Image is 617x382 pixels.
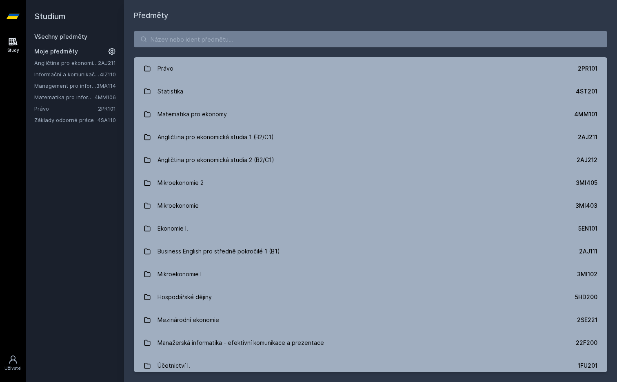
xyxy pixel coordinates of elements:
a: Hospodářské dějiny 5HD200 [134,286,607,309]
a: Mikroekonomie 3MI403 [134,194,607,217]
a: Právo 2PR101 [134,57,607,80]
div: 3MI102 [577,270,597,278]
div: 1FU201 [578,362,597,370]
a: Ekonomie I. 5EN101 [134,217,607,240]
a: Základy odborné práce [34,116,98,124]
input: Název nebo ident předmětu… [134,31,607,47]
div: Business English pro středně pokročilé 1 (B1) [158,243,280,260]
div: Angličtina pro ekonomická studia 2 (B2/C1) [158,152,274,168]
div: 5EN101 [578,224,597,233]
a: Study [2,33,24,58]
a: 2AJ211 [98,60,116,66]
a: Management pro informatiky a statistiky [34,82,96,90]
div: 4MM101 [574,110,597,118]
div: Hospodářské dějiny [158,289,212,305]
a: Všechny předměty [34,33,87,40]
h1: Předměty [134,10,607,21]
a: 4SA110 [98,117,116,123]
a: Angličtina pro ekonomická studia 1 (B2/C1) [34,59,98,67]
a: Mezinárodní ekonomie 2SE221 [134,309,607,331]
a: Angličtina pro ekonomická studia 2 (B2/C1) 2AJ212 [134,149,607,171]
div: 2AJ211 [578,133,597,141]
a: 3MA114 [96,82,116,89]
div: 22F200 [576,339,597,347]
a: Informační a komunikační technologie [34,70,100,78]
div: Mikroekonomie 2 [158,175,204,191]
a: Mikroekonomie I 3MI102 [134,263,607,286]
a: Statistika 4ST201 [134,80,607,103]
a: Manažerská informatika - efektivní komunikace a prezentace 22F200 [134,331,607,354]
div: 2AJ212 [577,156,597,164]
span: Moje předměty [34,47,78,56]
a: Právo [34,104,98,113]
a: Uživatel [2,351,24,375]
div: 3MI403 [575,202,597,210]
a: 4MM106 [95,94,116,100]
div: Angličtina pro ekonomická studia 1 (B2/C1) [158,129,274,145]
div: Statistika [158,83,183,100]
a: Matematika pro ekonomy 4MM101 [134,103,607,126]
div: Mikroekonomie I [158,266,202,282]
a: 2PR101 [98,105,116,112]
a: Business English pro středně pokročilé 1 (B1) 2AJ111 [134,240,607,263]
div: Mezinárodní ekonomie [158,312,219,328]
div: Study [7,47,19,53]
a: Mikroekonomie 2 3MI405 [134,171,607,194]
div: 2SE221 [577,316,597,324]
a: 4IZ110 [100,71,116,78]
a: Účetnictví I. 1FU201 [134,354,607,377]
div: 2AJ111 [579,247,597,255]
div: Právo [158,60,173,77]
a: Angličtina pro ekonomická studia 1 (B2/C1) 2AJ211 [134,126,607,149]
div: Účetnictví I. [158,358,190,374]
div: 2PR101 [578,64,597,73]
div: 4ST201 [576,87,597,95]
div: Uživatel [4,365,22,371]
div: Mikroekonomie [158,198,199,214]
div: 5HD200 [575,293,597,301]
div: Ekonomie I. [158,220,188,237]
div: Manažerská informatika - efektivní komunikace a prezentace [158,335,324,351]
div: 3MI405 [576,179,597,187]
div: Matematika pro ekonomy [158,106,227,122]
a: Matematika pro informatiky [34,93,95,101]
